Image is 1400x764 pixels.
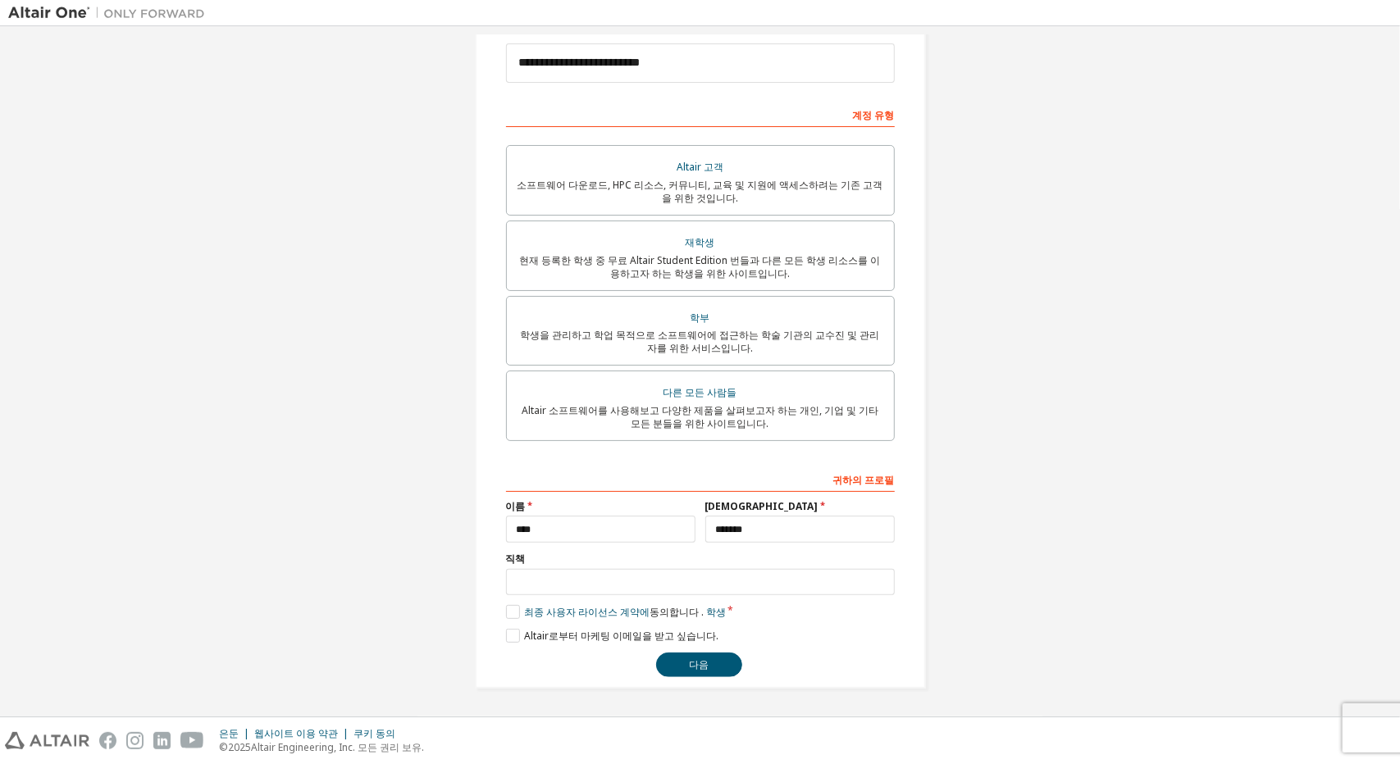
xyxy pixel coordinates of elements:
font: 다음 [689,657,709,671]
font: Altair Engineering, Inc. 모든 권리 보유. [251,740,424,754]
font: 학생 [706,605,726,619]
img: youtube.svg [180,732,204,749]
font: 재학생 [686,235,715,249]
font: 학부 [691,311,710,325]
font: 현재 등록한 학생 중 무료 Altair Student Edition 번들과 다른 모든 학생 리소스를 이용하고자 하는 학생을 위한 사이트입니다. [520,253,881,280]
font: © [219,740,228,754]
font: 최종 사용자 라이선스 계약에 [524,605,650,619]
button: 다음 [656,653,742,677]
img: instagram.svg [126,732,144,749]
font: 소프트웨어 다운로드, HPC 리소스, 커뮤니티, 교육 및 지원에 액세스하려는 기존 고객을 위한 것입니다. [518,178,883,205]
font: 이름 [506,499,526,513]
font: 쿠키 동의 [353,726,395,740]
font: 계정 유형 [853,108,895,122]
img: 알타이르 원 [8,5,213,21]
img: linkedin.svg [153,732,171,749]
font: 2025 [228,740,251,754]
font: 다른 모든 사람들 [664,385,737,399]
font: 학생을 관리하고 학업 목적으로 소프트웨어에 접근하는 학술 기관의 교수진 및 관리자를 위한 서비스입니다. [521,328,880,355]
img: facebook.svg [99,732,116,749]
font: 귀하의 프로필 [833,473,895,487]
img: altair_logo.svg [5,732,89,749]
font: Altair로부터 마케팅 이메일을 받고 싶습니다. [524,629,718,643]
font: [DEMOGRAPHIC_DATA] [705,499,819,513]
font: 은둔 [219,726,239,740]
font: 웹사이트 이용 약관 [254,726,338,740]
font: Altair 고객 [677,160,723,174]
font: 직책 [506,552,526,566]
font: Altair 소프트웨어를 사용해보고 다양한 제품을 살펴보고자 하는 개인, 기업 및 기타 모든 분들을 위한 사이트입니다. [522,403,878,430]
font: 동의합니다 . [650,605,704,619]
